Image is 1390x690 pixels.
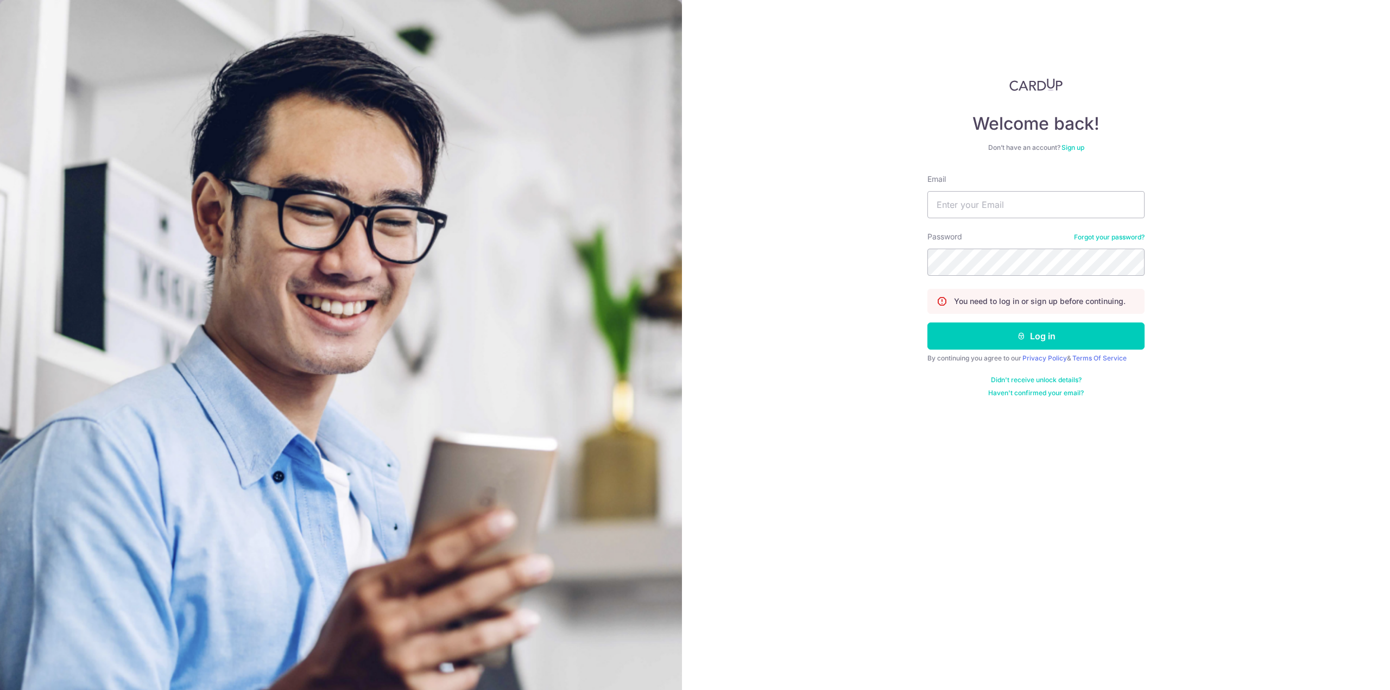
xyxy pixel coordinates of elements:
[1009,78,1063,91] img: CardUp Logo
[991,376,1082,384] a: Didn't receive unlock details?
[927,191,1145,218] input: Enter your Email
[927,354,1145,363] div: By continuing you agree to our &
[927,322,1145,350] button: Log in
[927,231,962,242] label: Password
[927,113,1145,135] h4: Welcome back!
[988,389,1084,397] a: Haven't confirmed your email?
[927,174,946,185] label: Email
[927,143,1145,152] div: Don’t have an account?
[1022,354,1067,362] a: Privacy Policy
[1062,143,1084,151] a: Sign up
[954,296,1126,307] p: You need to log in or sign up before continuing.
[1074,233,1145,242] a: Forgot your password?
[1072,354,1127,362] a: Terms Of Service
